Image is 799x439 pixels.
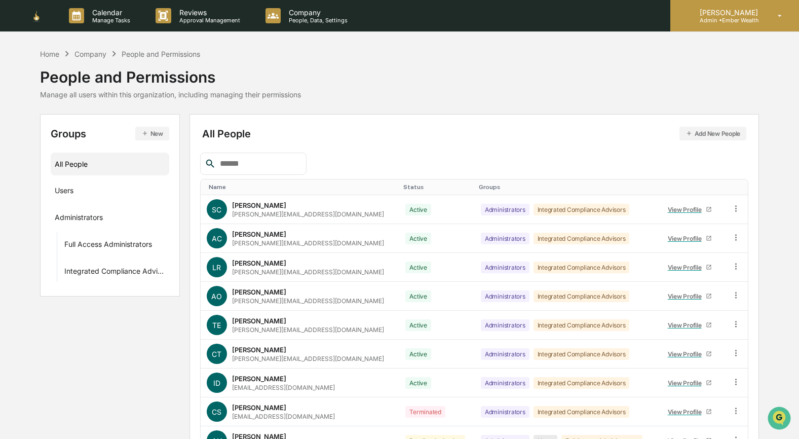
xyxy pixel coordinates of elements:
div: [EMAIL_ADDRESS][DOMAIN_NAME] [232,413,335,420]
div: Integrated Compliance Advisors [534,290,630,302]
div: [PERSON_NAME] [232,201,286,209]
div: Groups [51,127,169,140]
div: Users [55,186,73,198]
div: View Profile [668,235,706,242]
div: 🗄️ [73,129,82,137]
span: SC [212,205,221,214]
div: Company [74,50,106,58]
p: People, Data, Settings [281,17,353,24]
p: Reviews [171,8,245,17]
span: CS [212,408,221,416]
div: Integrated Compliance Advisors [534,348,630,360]
iframe: Open customer support [767,406,794,433]
div: Start new chat [34,78,166,88]
span: CT [212,350,221,358]
a: 🗄️Attestations [69,124,130,142]
div: Integrated Compliance Advisors [534,377,630,389]
a: View Profile [663,202,716,217]
span: TE [212,321,221,330]
span: Preclearance [20,128,65,138]
div: 🔎 [10,148,18,156]
div: [PERSON_NAME][EMAIL_ADDRESS][DOMAIN_NAME] [232,326,384,334]
div: Active [405,262,431,273]
div: View Profile [668,292,706,300]
div: Administrators [481,262,529,273]
a: 🖐️Preclearance [6,124,69,142]
button: Start new chat [172,81,184,93]
div: View Profile [668,350,706,358]
div: Terminated [405,406,445,418]
div: 🖐️ [10,129,18,137]
div: View Profile [668,379,706,387]
div: Administrators [481,406,529,418]
div: We're available if you need us! [34,88,128,96]
div: Integrated Compliance Advisors [534,319,630,331]
div: Active [405,204,431,215]
div: [PERSON_NAME] [232,404,286,412]
div: View Profile [668,321,706,329]
a: View Profile [663,288,716,304]
div: People and Permissions [40,60,301,86]
div: [PERSON_NAME] [232,259,286,267]
span: LR [212,263,221,272]
a: 🔎Data Lookup [6,143,68,161]
img: 1746055101610-c473b297-6a78-478c-a979-82029cc54cd1 [10,78,28,96]
div: Administrators [55,213,103,225]
div: Administrators [481,233,529,244]
div: View Profile [668,206,706,213]
div: Administrators [481,290,529,302]
div: [PERSON_NAME][EMAIL_ADDRESS][DOMAIN_NAME] [232,355,384,362]
div: Administrators [481,204,529,215]
div: People and Permissions [122,50,200,58]
div: [PERSON_NAME][EMAIL_ADDRESS][DOMAIN_NAME] [232,210,384,218]
a: Powered byPylon [71,171,123,179]
div: Toggle SortBy [479,184,653,191]
button: Add New People [679,127,747,140]
a: View Profile [663,231,716,246]
a: View Profile [663,404,716,420]
div: [PERSON_NAME] [232,230,286,238]
div: Integrated Compliance Advisors [534,204,630,215]
div: View Profile [668,264,706,271]
div: Toggle SortBy [403,184,471,191]
div: Active [405,377,431,389]
button: New [135,127,169,140]
p: Approval Management [171,17,245,24]
img: logo [24,9,49,23]
div: Administrators [481,377,529,389]
a: View Profile [663,375,716,391]
div: Integrated Compliance Advisors [534,233,630,244]
div: Active [405,348,431,360]
div: [PERSON_NAME] [232,288,286,296]
div: Full Access Administrators [64,240,152,252]
div: [PERSON_NAME][EMAIL_ADDRESS][DOMAIN_NAME] [232,239,384,247]
div: Home [40,50,59,58]
p: How can we help? [10,21,184,38]
div: All People [202,127,746,140]
div: [PERSON_NAME] [232,346,286,354]
div: Integrated Compliance Advisors [64,267,165,279]
div: [PERSON_NAME][EMAIL_ADDRESS][DOMAIN_NAME] [232,297,384,305]
span: ID [213,379,220,387]
p: [PERSON_NAME] [692,8,763,17]
span: Pylon [101,172,123,179]
div: [PERSON_NAME] [232,317,286,325]
a: View Profile [663,317,716,333]
div: [EMAIL_ADDRESS][DOMAIN_NAME] [232,384,335,391]
span: AO [211,292,222,301]
div: [PERSON_NAME][EMAIL_ADDRESS][DOMAIN_NAME] [232,268,384,276]
p: Manage Tasks [84,17,135,24]
div: Active [405,233,431,244]
div: View Profile [668,408,706,416]
div: All People [55,156,165,172]
div: Administrators [481,319,529,331]
p: Admin • Ember Wealth [692,17,763,24]
div: [PERSON_NAME] [232,375,286,383]
a: View Profile [663,346,716,362]
div: Integrated Compliance Advisors [534,406,630,418]
p: Company [281,8,353,17]
div: Administrators [481,348,529,360]
span: Data Lookup [20,147,64,157]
